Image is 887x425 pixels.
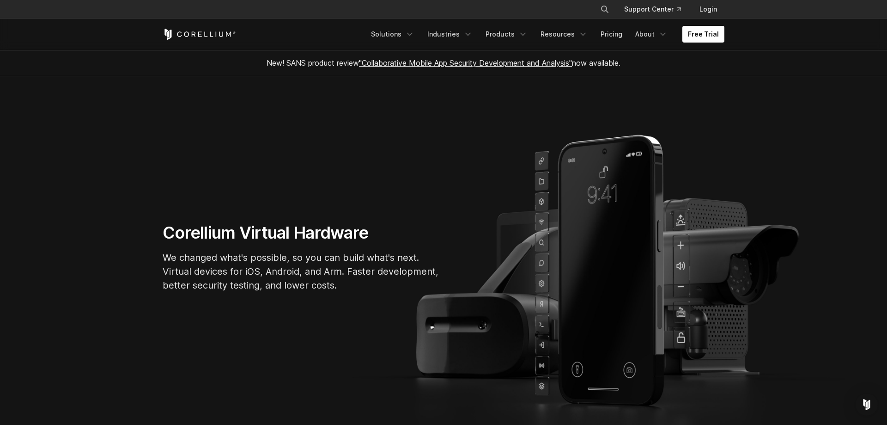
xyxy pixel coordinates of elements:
a: "Collaborative Mobile App Security Development and Analysis" [359,58,572,68]
a: Free Trial [682,26,724,43]
button: Search [596,1,613,18]
a: About [630,26,673,43]
a: Resources [535,26,593,43]
a: Products [480,26,533,43]
a: Pricing [595,26,628,43]
a: Industries [422,26,478,43]
a: Login [692,1,724,18]
span: New! SANS product review now available. [267,58,620,68]
div: Navigation Menu [589,1,724,18]
div: Navigation Menu [365,26,724,43]
div: Open Intercom Messenger [856,394,878,416]
p: We changed what's possible, so you can build what's next. Virtual devices for iOS, Android, and A... [163,251,440,292]
h1: Corellium Virtual Hardware [163,222,440,243]
a: Support Center [617,1,688,18]
a: Solutions [365,26,420,43]
a: Corellium Home [163,29,236,40]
